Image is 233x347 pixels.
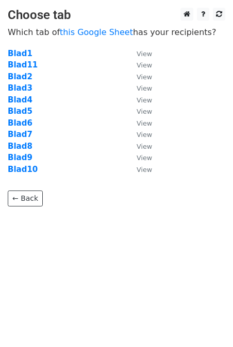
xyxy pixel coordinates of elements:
h3: Choose tab [8,8,225,23]
a: Blad7 [8,130,32,139]
a: Blad2 [8,72,32,81]
a: View [126,130,152,139]
a: Blad3 [8,83,32,93]
a: View [126,83,152,93]
a: View [126,107,152,116]
small: View [137,166,152,173]
a: Blad9 [8,153,32,162]
a: View [126,60,152,70]
a: View [126,142,152,151]
small: View [137,73,152,81]
small: View [137,119,152,127]
small: View [137,108,152,115]
a: Blad5 [8,107,32,116]
a: View [126,95,152,105]
a: View [126,118,152,128]
a: Blad10 [8,165,38,174]
small: View [137,84,152,92]
small: View [137,96,152,104]
a: this Google Sheet [60,27,133,37]
a: Blad4 [8,95,32,105]
small: View [137,61,152,69]
a: Blad1 [8,49,32,58]
a: Blad11 [8,60,38,70]
small: View [137,154,152,162]
a: View [126,49,152,58]
small: View [137,131,152,138]
a: View [126,153,152,162]
p: Which tab of has your recipients? [8,27,225,38]
a: View [126,165,152,174]
a: Blad6 [8,118,32,128]
small: View [137,50,152,58]
small: View [137,143,152,150]
a: ← Back [8,190,43,206]
a: View [126,72,152,81]
a: Blad8 [8,142,32,151]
